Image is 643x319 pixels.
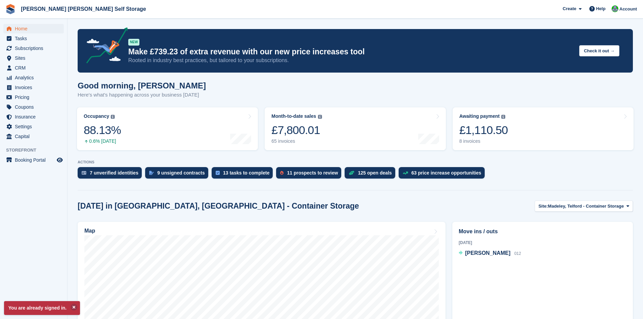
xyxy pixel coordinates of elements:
[128,47,574,57] p: Make £739.23 of extra revenue with our new price increases tool
[287,170,338,176] div: 11 prospects to review
[15,155,55,165] span: Booking Portal
[345,167,398,182] a: 125 open deals
[81,27,128,66] img: price-adjustments-announcement-icon-8257ccfd72463d97f412b2fc003d46551f7dbcb40ab6d574587a9cd5c0d94...
[3,73,64,82] a: menu
[15,24,55,33] span: Home
[149,171,154,175] img: contract_signature_icon-13c848040528278c33f63329250d36e43548de30e8caae1d1a13099fd9432cc5.svg
[84,138,121,144] div: 0.6% [DATE]
[84,228,95,234] h2: Map
[6,147,67,154] span: Storefront
[3,44,64,53] a: menu
[3,122,64,131] a: menu
[280,171,284,175] img: prospect-51fa495bee0391a8d652442698ab0144808aea92771e9ea1ae160a38d050c398.svg
[271,138,322,144] div: 65 invoices
[3,112,64,122] a: menu
[276,167,345,182] a: 11 prospects to review
[3,24,64,33] a: menu
[18,3,149,15] a: [PERSON_NAME] [PERSON_NAME] Self Storage
[15,53,55,63] span: Sites
[459,113,500,119] div: Awaiting payment
[459,249,521,258] a: [PERSON_NAME] 012
[3,92,64,102] a: menu
[3,83,64,92] a: menu
[82,171,86,175] img: verify_identity-adf6edd0f0f0b5bbfe63781bf79b02c33cf7c696d77639b501bdc392416b5a36.svg
[358,170,392,176] div: 125 open deals
[78,167,145,182] a: 7 unverified identities
[3,34,64,43] a: menu
[265,107,446,150] a: Month-to-date sales £7,800.01 65 invoices
[349,170,354,175] img: deal-1b604bf984904fb50ccaf53a9ad4b4a5d6e5aea283cecdc64d6e3604feb123c2.svg
[548,203,624,210] span: Madeley, Telford - Container Storage
[271,113,316,119] div: Month-to-date sales
[128,57,574,64] p: Rooted in industry best practices, but tailored to your subscriptions.
[5,4,16,14] img: stora-icon-8386f47178a22dfd0bd8f6a31ec36ba5ce8667c1dd55bd0f319d3a0aa187defe.svg
[538,203,548,210] span: Site:
[77,107,258,150] a: Occupancy 88.13% 0.6% [DATE]
[15,73,55,82] span: Analytics
[3,53,64,63] a: menu
[612,5,618,12] img: Tom Spickernell
[90,170,138,176] div: 7 unverified identities
[15,92,55,102] span: Pricing
[15,44,55,53] span: Subscriptions
[501,115,505,119] img: icon-info-grey-7440780725fd019a000dd9b08b2336e03edf1995a4989e88bcd33f0948082b44.svg
[535,201,633,212] button: Site: Madeley, Telford - Container Storage
[145,167,212,182] a: 9 unsigned contracts
[216,171,220,175] img: task-75834270c22a3079a89374b754ae025e5fb1db73e45f91037f5363f120a921f8.svg
[15,102,55,112] span: Coupons
[453,107,634,150] a: Awaiting payment £1,110.50 8 invoices
[78,160,633,164] p: ACTIONS
[56,156,64,164] a: Preview store
[579,45,619,56] button: Check it out →
[514,251,521,256] span: 012
[459,228,626,236] h2: Move ins / outs
[399,167,488,182] a: 63 price increase opportunities
[78,91,206,99] p: Here's what's happening across your business [DATE]
[84,113,109,119] div: Occupancy
[157,170,205,176] div: 9 unsigned contracts
[3,102,64,112] a: menu
[15,34,55,43] span: Tasks
[271,123,322,137] div: £7,800.01
[15,83,55,92] span: Invoices
[3,155,64,165] a: menu
[128,39,139,46] div: NEW
[223,170,270,176] div: 13 tasks to complete
[596,5,606,12] span: Help
[459,123,508,137] div: £1,110.50
[78,202,359,211] h2: [DATE] in [GEOGRAPHIC_DATA], [GEOGRAPHIC_DATA] - Container Storage
[15,132,55,141] span: Capital
[403,171,408,175] img: price_increase_opportunities-93ffe204e8149a01c8c9dc8f82e8f89637d9d84a8eef4429ea346261dce0b2c0.svg
[465,250,510,256] span: [PERSON_NAME]
[318,115,322,119] img: icon-info-grey-7440780725fd019a000dd9b08b2336e03edf1995a4989e88bcd33f0948082b44.svg
[411,170,481,176] div: 63 price increase opportunities
[459,138,508,144] div: 8 invoices
[563,5,576,12] span: Create
[84,123,121,137] div: 88.13%
[15,122,55,131] span: Settings
[619,6,637,12] span: Account
[212,167,276,182] a: 13 tasks to complete
[3,63,64,73] a: menu
[3,132,64,141] a: menu
[78,81,206,90] h1: Good morning, [PERSON_NAME]
[111,115,115,119] img: icon-info-grey-7440780725fd019a000dd9b08b2336e03edf1995a4989e88bcd33f0948082b44.svg
[4,301,80,315] p: You are already signed in.
[459,240,626,246] div: [DATE]
[15,63,55,73] span: CRM
[15,112,55,122] span: Insurance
